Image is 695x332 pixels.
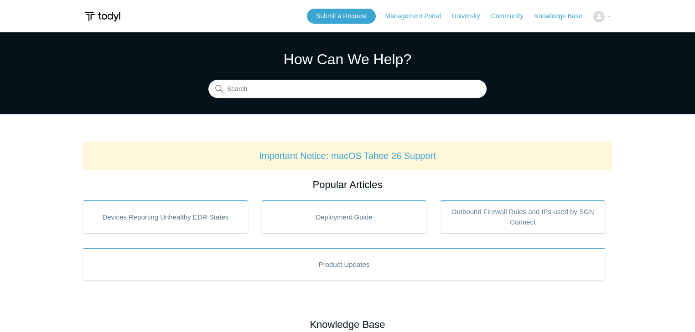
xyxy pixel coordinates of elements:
a: Deployment Guide [262,200,427,233]
a: Knowledge Base [534,11,591,21]
h1: How Can We Help? [208,48,487,70]
input: Search [208,80,487,98]
a: Submit a Request [307,9,376,24]
a: Important Notice: macOS Tahoe 26 Support [259,151,436,161]
a: Product Updates [83,248,605,281]
a: Devices Reporting Unhealthy EDR States [83,200,248,233]
a: Outbound Firewall Rules and IPs used by SGN Connect [440,200,605,233]
h2: Popular Articles [83,177,612,192]
a: Management Portal [385,11,450,21]
a: University [452,11,489,21]
h2: Knowledge Base [83,317,612,332]
img: Todyl Support Center Help Center home page [83,8,122,25]
a: Community [491,11,533,21]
